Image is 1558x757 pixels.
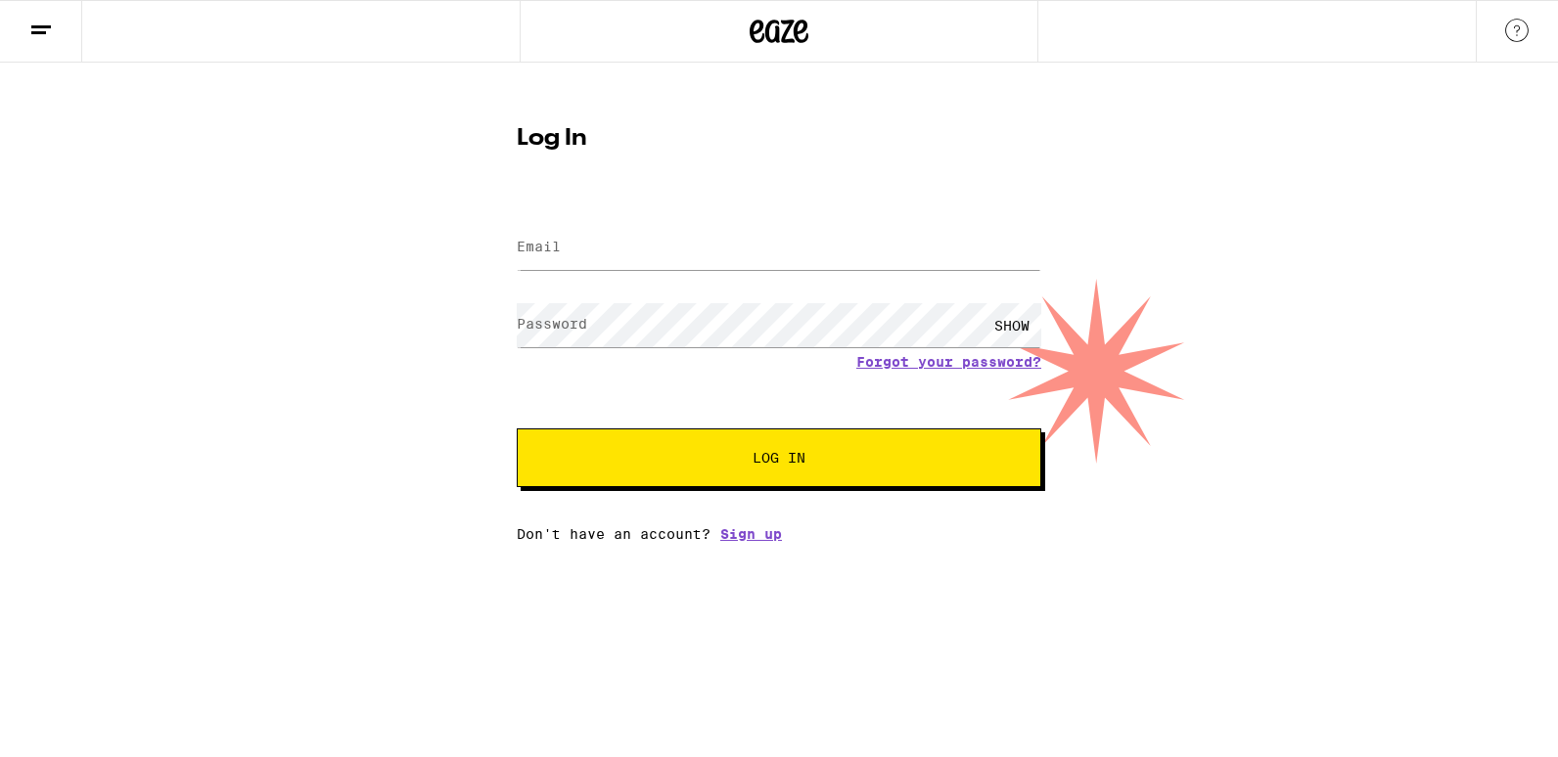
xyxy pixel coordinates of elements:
[517,428,1041,487] button: Log In
[517,526,1041,542] div: Don't have an account?
[983,303,1041,347] div: SHOW
[517,127,1041,151] h1: Log In
[720,526,782,542] a: Sign up
[856,354,1041,370] a: Forgot your password?
[753,451,805,465] span: Log In
[517,316,587,332] label: Password
[517,226,1041,270] input: Email
[517,239,561,254] label: Email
